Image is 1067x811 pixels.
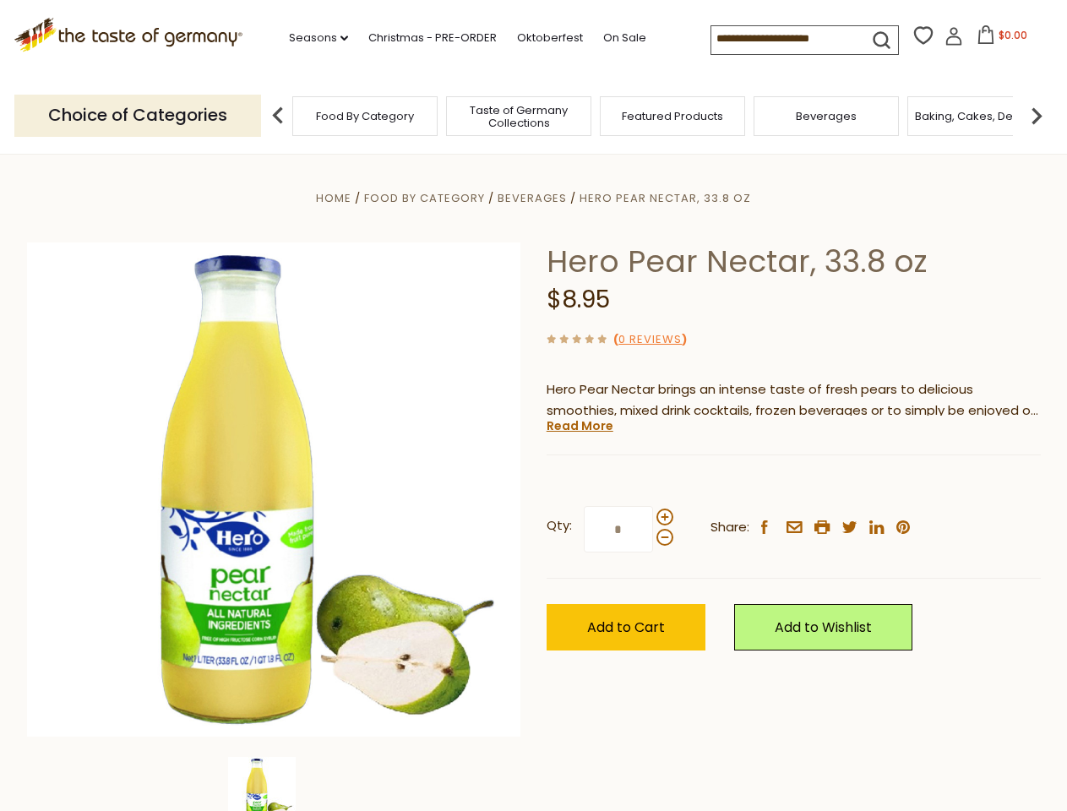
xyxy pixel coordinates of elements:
[368,29,497,47] a: Christmas - PRE-ORDER
[451,104,586,129] a: Taste of Germany Collections
[584,506,653,552] input: Qty:
[618,331,682,349] a: 0 Reviews
[622,110,723,122] a: Featured Products
[498,190,567,206] a: Beverages
[364,190,485,206] a: Food By Category
[710,517,749,538] span: Share:
[517,29,583,47] a: Oktoberfest
[966,25,1038,51] button: $0.00
[547,417,613,434] a: Read More
[734,604,912,650] a: Add to Wishlist
[316,110,414,122] a: Food By Category
[999,28,1027,42] span: $0.00
[547,515,572,536] strong: Qty:
[316,190,351,206] a: Home
[547,283,610,316] span: $8.95
[547,379,1041,422] p: Hero Pear Nectar brings an intense taste of fresh pears to delicious smoothies, mixed drink cockt...
[547,604,705,650] button: Add to Cart
[580,190,751,206] a: Hero Pear Nectar, 33.8 oz
[547,242,1041,280] h1: Hero Pear Nectar, 33.8 oz
[915,110,1046,122] a: Baking, Cakes, Desserts
[587,618,665,637] span: Add to Cart
[27,242,521,737] img: Hero Pear Nectar, 33.8 oz
[261,99,295,133] img: previous arrow
[1020,99,1053,133] img: next arrow
[289,29,348,47] a: Seasons
[603,29,646,47] a: On Sale
[613,331,687,347] span: ( )
[796,110,857,122] a: Beverages
[14,95,261,136] p: Choice of Categories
